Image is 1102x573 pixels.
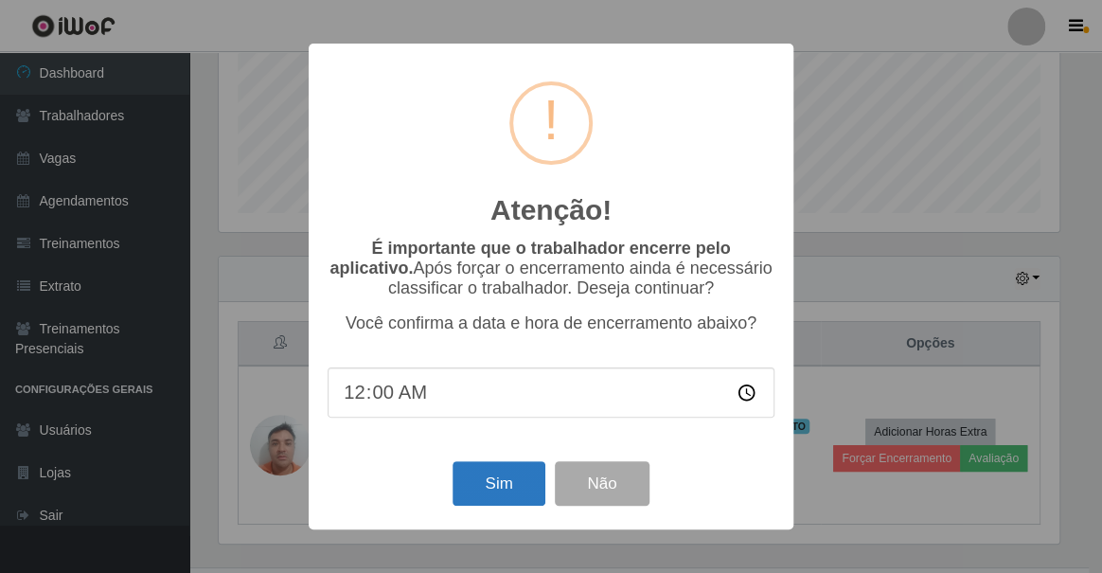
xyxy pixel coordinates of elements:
h2: Atenção! [490,193,612,227]
button: Sim [453,461,544,506]
p: Você confirma a data e hora de encerramento abaixo? [328,313,774,333]
button: Não [555,461,649,506]
p: Após forçar o encerramento ainda é necessário classificar o trabalhador. Deseja continuar? [328,239,774,298]
b: É importante que o trabalhador encerre pelo aplicativo. [329,239,730,278]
